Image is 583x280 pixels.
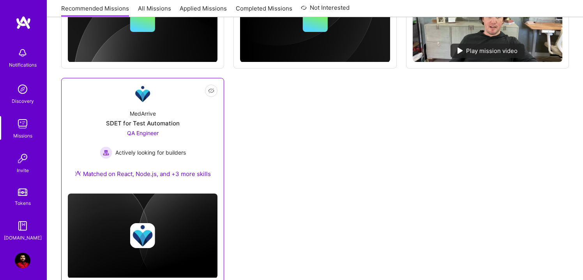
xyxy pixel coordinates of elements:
a: Company LogoMedArriveSDET for Test AutomationQA Engineer Actively looking for buildersActively lo... [68,85,217,187]
div: Discovery [12,97,34,105]
span: QA Engineer [127,130,159,136]
a: Recommended Missions [61,4,129,17]
div: Notifications [9,61,37,69]
img: guide book [15,218,30,234]
div: Invite [17,166,29,174]
img: Company logo [130,223,155,248]
div: SDET for Test Automation [106,119,180,127]
i: icon EyeClosed [208,88,214,94]
img: teamwork [15,116,30,132]
img: Actively looking for builders [100,146,112,159]
span: Actively looking for builders [115,148,186,157]
div: Missions [13,132,32,140]
a: Completed Missions [236,4,292,17]
div: MedArrive [130,109,156,118]
div: Tokens [15,199,31,207]
img: bell [15,45,30,61]
div: [DOMAIN_NAME] [4,234,42,242]
img: Invite [15,151,30,166]
a: Not Interested [301,3,350,17]
img: discovery [15,81,30,97]
img: logo [16,16,31,30]
a: User Avatar [13,253,32,268]
img: cover [68,194,217,278]
a: All Missions [138,4,171,17]
div: Matched on React, Node.js, and +3 more skills [75,170,211,178]
div: Play mission video [450,44,525,58]
img: Ateam Purple Icon [75,170,81,176]
img: Company Logo [133,85,152,103]
a: Applied Missions [180,4,227,17]
img: User Avatar [15,253,30,268]
img: tokens [18,188,27,196]
img: play [458,48,463,54]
